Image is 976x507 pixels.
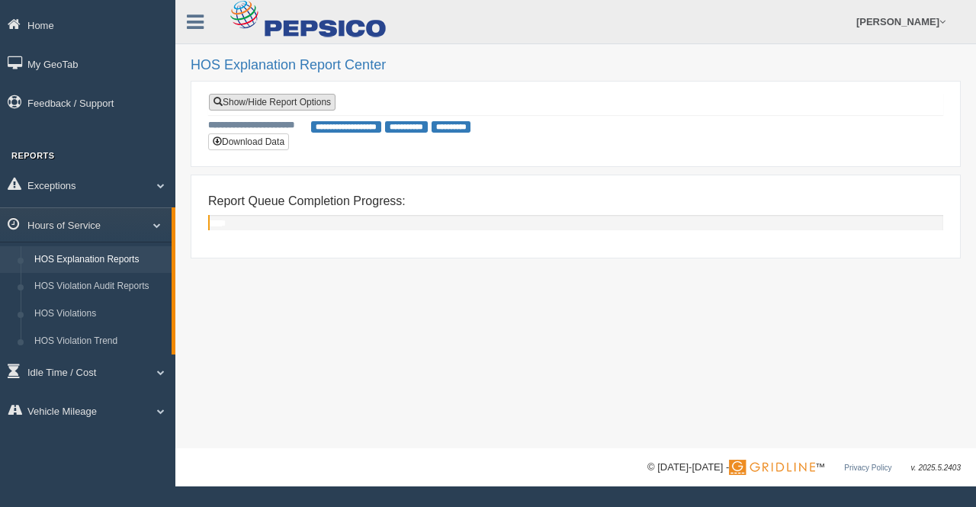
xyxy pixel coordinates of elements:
img: Gridline [729,460,815,475]
a: Privacy Policy [844,464,891,472]
button: Download Data [208,133,289,150]
div: © [DATE]-[DATE] - ™ [647,460,961,476]
a: HOS Violation Audit Reports [27,273,172,300]
a: Show/Hide Report Options [209,94,335,111]
a: HOS Explanation Reports [27,246,172,274]
span: v. 2025.5.2403 [911,464,961,472]
h4: Report Queue Completion Progress: [208,194,943,208]
a: HOS Violation Trend [27,328,172,355]
h2: HOS Explanation Report Center [191,58,961,73]
a: HOS Violations [27,300,172,328]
